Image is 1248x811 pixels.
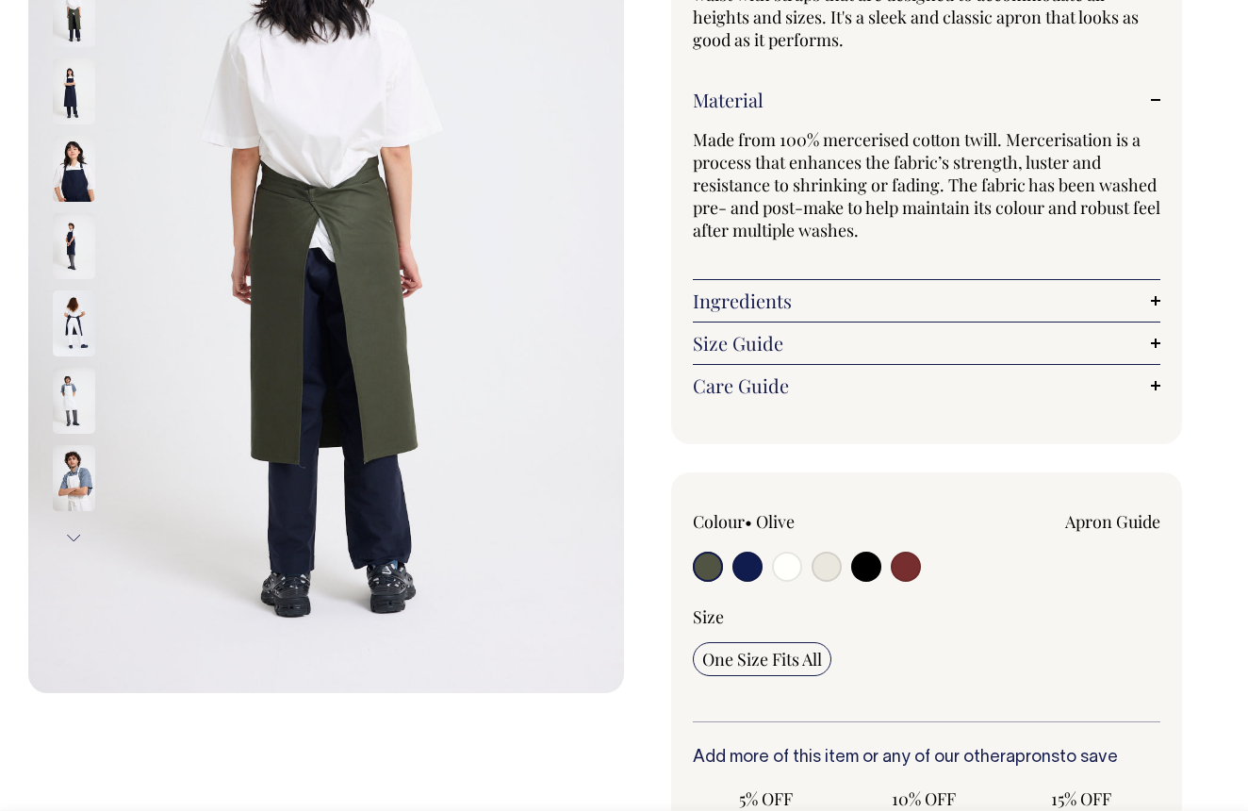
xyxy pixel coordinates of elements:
h6: Add more of this item or any of our other to save [693,749,1160,768]
span: 10% OFF [860,787,987,810]
div: Size [693,605,1160,628]
img: dark-navy [53,58,95,124]
img: off-white [53,445,95,511]
div: Colour [693,510,879,533]
a: Care Guide [693,374,1160,397]
img: dark-navy [53,290,95,356]
a: Ingredients [693,290,1160,312]
label: Olive [756,510,795,533]
span: Made from 100% mercerised cotton twill. Mercerisation is a process that enhances the fabric’s str... [693,128,1160,241]
span: 15% OFF [1018,787,1145,810]
a: Apron Guide [1065,510,1160,533]
img: dark-navy [53,213,95,279]
a: Material [693,89,1160,111]
img: off-white [53,368,95,434]
a: aprons [1006,750,1059,766]
span: One Size Fits All [702,648,822,670]
img: dark-navy [53,136,95,202]
span: • [745,510,752,533]
button: Next [59,517,88,559]
a: Size Guide [693,332,1160,355]
input: One Size Fits All [693,642,831,676]
span: 5% OFF [702,787,829,810]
